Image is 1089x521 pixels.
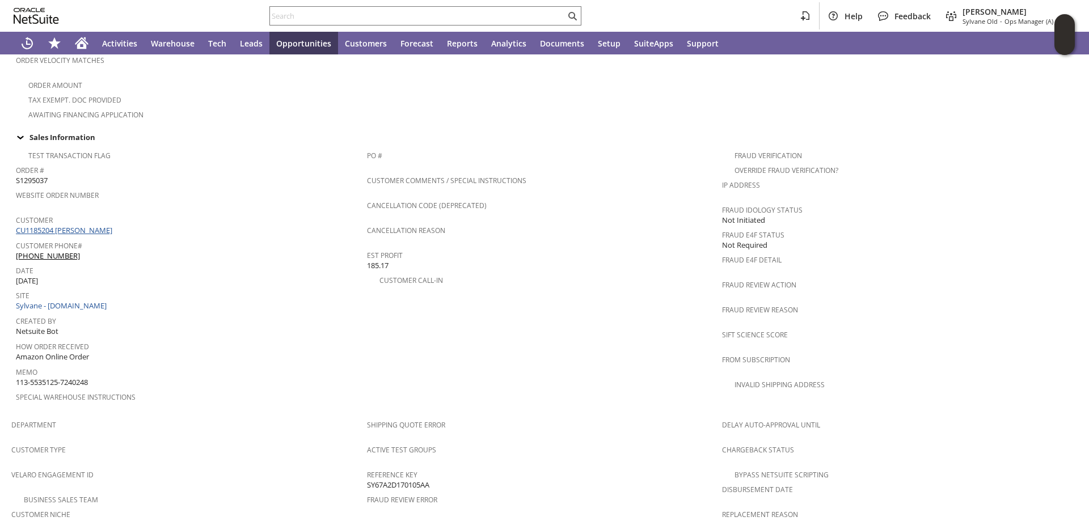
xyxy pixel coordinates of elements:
[14,8,59,24] svg: logo
[11,130,1073,145] div: Sales Information
[680,32,725,54] a: Support
[16,316,56,326] a: Created By
[735,380,825,389] a: Invalid Shipping Address
[722,330,788,340] a: Sift Science Score
[367,251,403,260] a: Est Profit
[735,166,838,175] a: Override Fraud Verification?
[151,38,195,49] span: Warehouse
[16,342,89,351] a: How Order Received
[722,230,784,240] a: Fraud E4F Status
[28,151,111,160] a: Test Transaction Flag
[16,251,80,261] a: [PHONE_NUMBER]
[11,420,56,430] a: Department
[722,215,765,226] span: Not Initiated
[400,38,433,49] span: Forecast
[24,495,98,505] a: Business Sales Team
[722,180,760,190] a: IP Address
[16,241,82,251] a: Customer Phone#
[16,225,115,235] a: CU1185204 [PERSON_NAME]
[102,38,137,49] span: Activities
[722,305,798,315] a: Fraud Review Reason
[95,32,144,54] a: Activities
[367,201,487,210] a: Cancellation Code (deprecated)
[16,326,58,337] span: Netsuite Bot
[379,276,443,285] a: Customer Call-in
[687,38,719,49] span: Support
[367,495,437,505] a: Fraud Review Error
[735,151,802,160] a: Fraud Verification
[14,32,41,54] a: Recent Records
[491,38,526,49] span: Analytics
[627,32,680,54] a: SuiteApps
[208,38,226,49] span: Tech
[394,32,440,54] a: Forecast
[894,11,931,22] span: Feedback
[484,32,533,54] a: Analytics
[68,32,95,54] a: Home
[16,367,37,377] a: Memo
[598,38,621,49] span: Setup
[16,392,136,402] a: Special Warehouse Instructions
[28,110,143,120] a: Awaiting Financing Application
[270,9,565,23] input: Search
[338,32,394,54] a: Customers
[722,280,796,290] a: Fraud Review Action
[75,36,88,50] svg: Home
[722,445,794,455] a: Chargeback Status
[16,56,104,65] a: Order Velocity Matches
[540,38,584,49] span: Documents
[16,300,109,311] a: Sylvane - [DOMAIN_NAME]
[1004,17,1069,26] span: Ops Manager (A) (F2L)
[276,38,331,49] span: Opportunities
[11,130,1078,145] td: Sales Information
[367,176,526,185] a: Customer Comments / Special Instructions
[233,32,269,54] a: Leads
[345,38,387,49] span: Customers
[16,266,33,276] a: Date
[565,9,579,23] svg: Search
[367,480,429,490] span: SY67A2D170105AA
[16,276,38,286] span: [DATE]
[16,175,48,186] span: S1295037
[634,38,673,49] span: SuiteApps
[16,351,89,362] span: Amazon Online Order
[48,36,61,50] svg: Shortcuts
[20,36,34,50] svg: Recent Records
[28,81,82,90] a: Order Amount
[367,445,436,455] a: Active Test Groups
[144,32,201,54] a: Warehouse
[533,32,591,54] a: Documents
[269,32,338,54] a: Opportunities
[963,17,998,26] span: Sylvane Old
[722,420,820,430] a: Delay Auto-Approval Until
[722,485,793,494] a: Disbursement Date
[367,420,445,430] a: Shipping Quote Error
[16,215,53,225] a: Customer
[722,510,798,519] a: Replacement reason
[367,260,389,271] span: 185.17
[16,166,44,175] a: Order #
[1000,17,1002,26] span: -
[591,32,627,54] a: Setup
[1054,35,1075,56] span: Oracle Guided Learning Widget. To move around, please hold and drag
[845,11,863,22] span: Help
[367,470,417,480] a: Reference Key
[440,32,484,54] a: Reports
[41,32,68,54] div: Shortcuts
[735,470,829,480] a: Bypass NetSuite Scripting
[28,95,121,105] a: Tax Exempt. Doc Provided
[240,38,263,49] span: Leads
[722,255,782,265] a: Fraud E4F Detail
[1054,14,1075,55] iframe: Click here to launch Oracle Guided Learning Help Panel
[11,445,66,455] a: Customer Type
[11,510,70,519] a: Customer Niche
[963,6,1069,17] span: [PERSON_NAME]
[722,240,767,251] span: Not Required
[11,470,94,480] a: Velaro Engagement ID
[16,377,88,388] span: 113-5535125-7240248
[16,291,29,300] a: Site
[201,32,233,54] a: Tech
[722,205,803,215] a: Fraud Idology Status
[722,355,790,365] a: From Subscription
[16,190,99,200] a: Website Order Number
